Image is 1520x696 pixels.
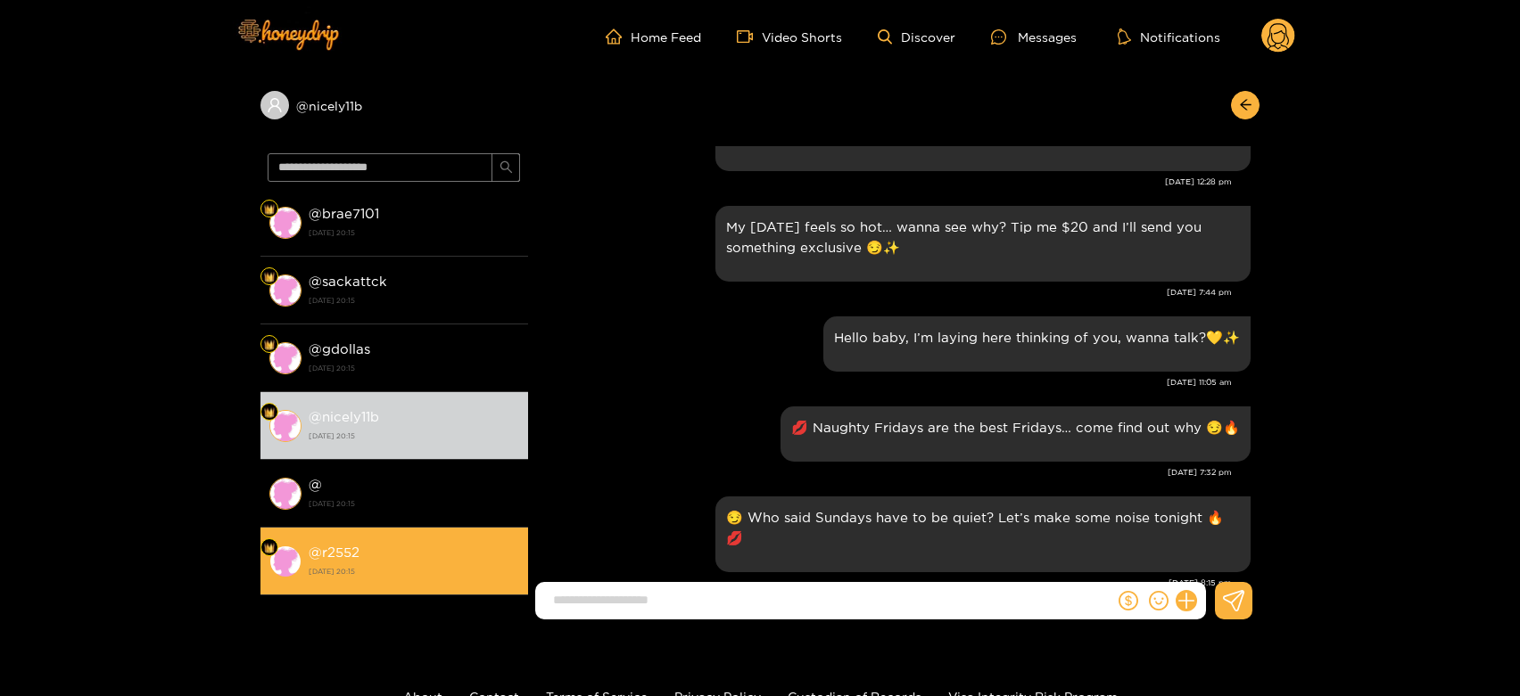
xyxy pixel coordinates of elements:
[309,545,359,560] strong: @ r2552
[834,327,1240,348] p: Hello baby, I’m laying here thinking of you, wanna talk?💛✨
[309,206,379,221] strong: @ brae7101
[264,340,275,350] img: Fan Level
[537,376,1232,389] div: [DATE] 11:05 am
[1239,98,1252,113] span: arrow-left
[500,160,513,176] span: search
[878,29,955,45] a: Discover
[267,97,283,113] span: user
[726,507,1240,548] p: 😏 Who said Sundays have to be quiet? Let’s make some noise tonight 🔥💋
[260,91,528,119] div: @nicely11b
[309,292,519,308] strong: [DATE] 20:15
[492,153,520,182] button: search
[264,204,275,215] img: Fan Level
[1115,587,1142,614] button: dollar
[269,274,302,307] img: conversation
[269,478,302,510] img: conversation
[737,29,762,45] span: video-camera
[309,428,519,444] strong: [DATE] 20:15
[309,274,387,289] strong: @ sackattck
[1231,91,1260,119] button: arrow-left
[991,27,1077,47] div: Messages
[309,341,370,356] strong: @ gdollas
[309,563,519,579] strong: [DATE] 20:15
[726,217,1240,258] p: My [DATE] feels so hot… wanna see why? Tip me $20 and I’ll send you something exclusive 😏✨
[1149,591,1169,610] span: smile
[264,272,275,282] img: Fan Level
[269,410,302,442] img: conversation
[269,342,302,374] img: conversation
[715,206,1251,282] div: Oct. 2, 7:44 pm
[791,417,1240,438] p: 💋 Naughty Fridays are the best Fridays… come find out why 😏🔥
[309,360,519,376] strong: [DATE] 20:15
[264,543,275,553] img: Fan Level
[264,407,275,418] img: Fan Level
[781,406,1251,462] div: Oct. 3, 7:32 pm
[537,577,1232,589] div: [DATE] 8:15 pm
[1112,28,1226,45] button: Notifications
[309,477,322,492] strong: @
[1119,591,1138,610] span: dollar
[309,225,519,241] strong: [DATE] 20:15
[606,29,631,45] span: home
[737,29,842,45] a: Video Shorts
[823,316,1251,372] div: Oct. 3, 11:05 am
[309,409,379,424] strong: @ nicely11b
[537,466,1232,479] div: [DATE] 7:32 pm
[606,29,701,45] a: Home Feed
[715,496,1251,572] div: Oct. 5, 8:15 pm
[269,207,302,239] img: conversation
[537,176,1232,188] div: [DATE] 12:28 pm
[537,286,1232,299] div: [DATE] 7:44 pm
[269,545,302,577] img: conversation
[309,495,519,512] strong: [DATE] 20:15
